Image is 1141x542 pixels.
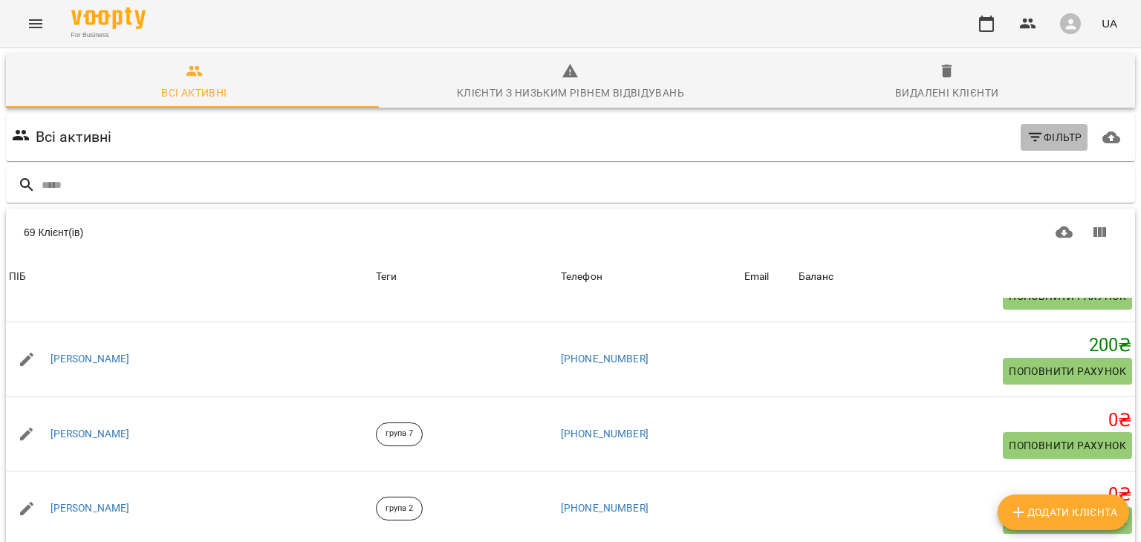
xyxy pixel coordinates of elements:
span: For Business [71,30,146,40]
div: 69 Клієнт(ів) [24,225,565,240]
button: UA [1096,10,1123,37]
span: Фільтр [1027,128,1082,146]
div: Email [744,268,770,286]
a: [PERSON_NAME] [51,501,130,516]
h6: Всі активні [36,125,112,148]
div: Sort [799,268,833,286]
div: Sort [561,268,602,286]
div: Теги [376,268,555,286]
a: [PHONE_NUMBER] [561,428,648,440]
div: Клієнти з низьким рівнем відвідувань [457,84,684,102]
p: група 2 [386,503,414,515]
span: Поповнити рахунок [1009,362,1126,380]
span: Додати клієнта [1010,503,1117,521]
div: група 2 [376,497,423,520]
span: Поповнити рахунок [1009,437,1126,454]
span: ПІБ [9,268,370,286]
div: Table Toolbar [6,209,1135,256]
div: Sort [744,268,770,286]
h5: 0 ₴ [799,483,1132,506]
a: [PERSON_NAME] [51,352,130,367]
button: Поповнити рахунок [1003,358,1132,385]
div: ПІБ [9,268,26,286]
button: Menu [18,6,53,42]
h5: 0 ₴ [799,409,1132,432]
button: Фільтр [1021,124,1088,151]
div: група 7 [376,422,423,446]
a: [PHONE_NUMBER] [561,502,648,514]
img: Voopty Logo [71,7,146,29]
span: Баланс [799,268,1132,286]
h5: 200 ₴ [799,334,1132,357]
button: Завантажити CSV [1047,215,1082,250]
button: Показати колонки [1082,215,1117,250]
button: Додати клієнта [998,494,1129,530]
button: Поповнити рахунок [1003,432,1132,459]
div: Всі активні [161,84,227,102]
p: група 7 [386,428,414,440]
a: [PERSON_NAME] [51,427,130,442]
a: [PHONE_NUMBER] [561,353,648,365]
span: Email [744,268,793,286]
div: Телефон [561,268,602,286]
div: Баланс [799,268,833,286]
div: Видалені клієнти [895,84,998,102]
span: UA [1102,16,1117,31]
span: Телефон [561,268,738,286]
div: Sort [9,268,26,286]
